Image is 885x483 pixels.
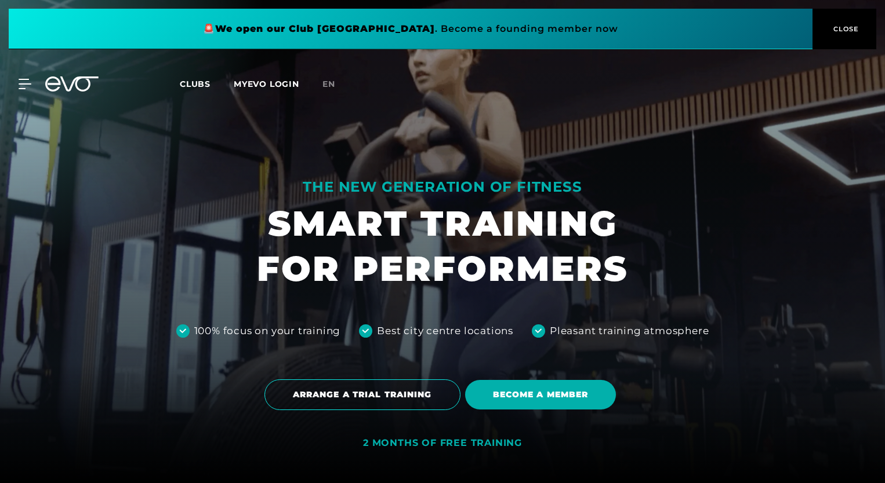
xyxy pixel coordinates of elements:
[180,78,234,89] a: Clubs
[257,201,628,291] h1: SMART TRAINING FOR PERFORMERS
[550,324,709,339] div: Pleasant training atmosphere
[264,371,465,419] a: ARRANGE A TRIAL TRAINING
[465,371,621,418] a: BECOME A MEMBER
[293,389,432,401] span: ARRANGE A TRIAL TRAINING
[322,79,335,89] span: En
[813,9,876,49] button: CLOSE
[493,389,589,401] span: BECOME A MEMBER
[363,437,522,449] div: 2 MONTHS OF FREE TRAINING
[234,79,299,89] a: MYEVO LOGIN
[377,324,513,339] div: Best city centre locations
[194,324,341,339] div: 100% focus on your training
[257,178,628,196] div: THE NEW GENERATION OF FITNESS
[830,24,859,34] span: CLOSE
[180,79,211,89] span: Clubs
[322,78,349,91] a: En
